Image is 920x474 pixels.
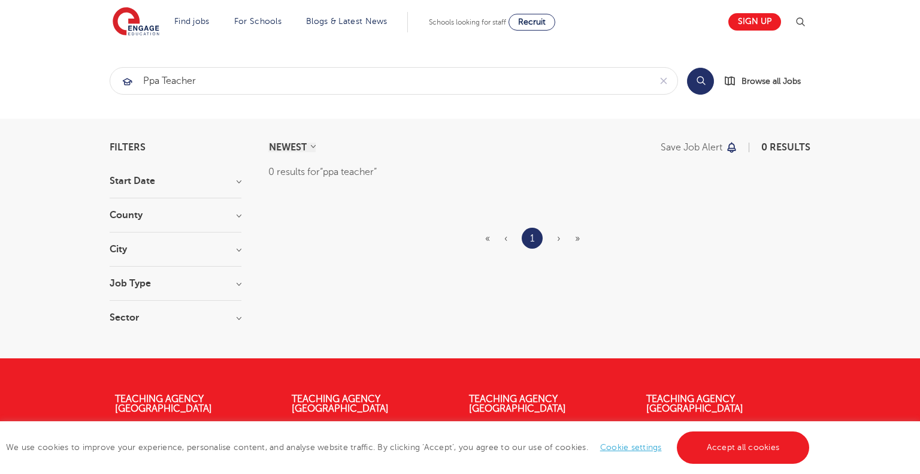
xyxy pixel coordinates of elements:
[6,443,812,452] span: We use cookies to improve your experience, personalise content, and analyse website traffic. By c...
[268,164,810,180] div: 0 results for
[469,394,566,414] a: Teaching Agency [GEOGRAPHIC_DATA]
[530,231,534,246] a: 1
[115,394,212,414] a: Teaching Agency [GEOGRAPHIC_DATA]
[661,143,738,152] button: Save job alert
[110,313,241,322] h3: Sector
[724,74,810,88] a: Browse all Jobs
[742,74,801,88] span: Browse all Jobs
[518,17,546,26] span: Recruit
[557,233,561,244] span: ›
[575,233,580,244] span: »
[110,244,241,254] h3: City
[485,233,490,244] span: «
[504,233,507,244] span: ‹
[661,143,722,152] p: Save job alert
[110,176,241,186] h3: Start Date
[320,167,377,177] q: ppa teacher
[509,14,555,31] a: Recruit
[113,7,159,37] img: Engage Education
[110,143,146,152] span: Filters
[110,210,241,220] h3: County
[646,394,743,414] a: Teaching Agency [GEOGRAPHIC_DATA]
[110,279,241,288] h3: Job Type
[650,68,677,94] button: Clear
[687,68,714,95] button: Search
[234,17,282,26] a: For Schools
[677,431,810,464] a: Accept all cookies
[728,13,781,31] a: Sign up
[306,17,388,26] a: Blogs & Latest News
[761,142,810,153] span: 0 results
[292,394,389,414] a: Teaching Agency [GEOGRAPHIC_DATA]
[110,67,678,95] div: Submit
[110,68,650,94] input: Submit
[600,443,662,452] a: Cookie settings
[429,18,506,26] span: Schools looking for staff
[174,17,210,26] a: Find jobs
